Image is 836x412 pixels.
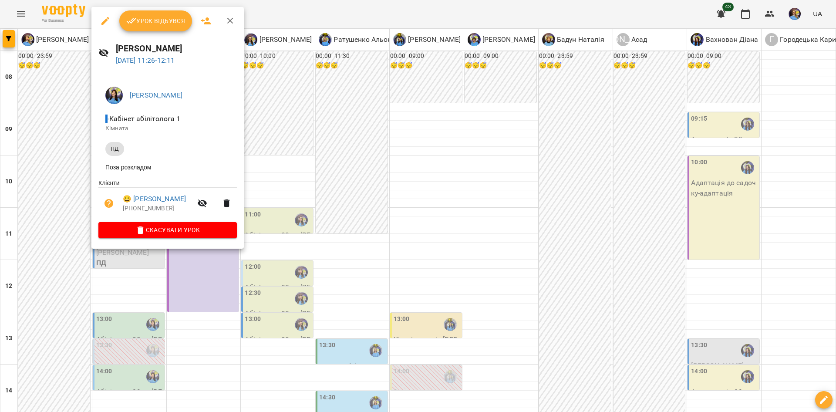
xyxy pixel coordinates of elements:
[126,16,185,26] span: Урок відбувся
[116,56,175,64] a: [DATE] 11:26-12:11
[98,193,119,214] button: Візит ще не сплачено. Додати оплату?
[105,87,123,104] img: 24884255850493cb15413a826ca6292d.jpg
[105,225,230,235] span: Скасувати Урок
[119,10,192,31] button: Урок відбувся
[130,91,182,99] a: [PERSON_NAME]
[123,194,186,204] a: 😀 [PERSON_NAME]
[98,222,237,238] button: Скасувати Урок
[98,179,237,222] ul: Клієнти
[123,204,192,213] p: [PHONE_NUMBER]
[98,159,237,175] li: Поза розкладом
[105,145,124,153] span: ПД
[105,115,182,123] span: - Кабінет абілітолога 1
[105,124,230,133] p: Кімната
[116,42,237,55] h6: [PERSON_NAME]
